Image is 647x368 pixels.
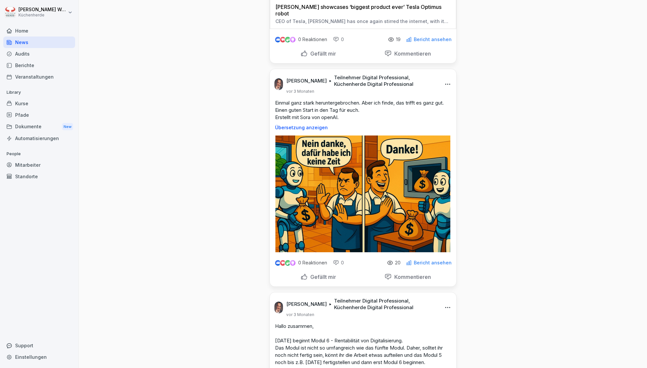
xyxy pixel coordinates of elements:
img: inspiring [290,37,295,42]
a: Automatisierungen [3,133,75,144]
p: 0 Reaktionen [298,260,327,265]
a: DokumenteNew [3,121,75,133]
p: [PERSON_NAME] [286,301,327,307]
p: People [3,149,75,159]
p: CEO of Tesla, [PERSON_NAME] has once again stirred the internet, with its humanoid robot Optimus ... [275,18,451,25]
p: Bericht ansehen [414,260,452,265]
p: Übersetzung anzeigen [275,125,451,130]
a: Standorte [3,171,75,182]
img: like [275,37,280,42]
p: Library [3,87,75,98]
a: Audits [3,48,75,60]
img: inspiring [290,260,295,266]
p: [PERSON_NAME] Wessel [18,7,67,12]
div: New [62,123,73,131]
a: Home [3,25,75,37]
img: celebrate [285,37,291,42]
img: love [280,260,285,265]
a: Veranstaltungen [3,71,75,83]
img: k0gsbux3gqr0xygjoem2j1k3.png [275,135,451,252]
p: Teilnehmer Digital Professional, Küchenherde Digital Professional [334,74,437,87]
img: love [280,37,285,42]
div: 0 [333,259,344,266]
div: Dokumente [3,121,75,133]
img: blkuibim9ggwy8x0ihyxhg17.png [274,302,283,313]
p: Einmal ganz stark heruntergebrochen. Aber ich finde, das trifft es ganz gut. Einen guten Start in... [275,99,451,121]
p: [PERSON_NAME] showcases ‘biggest product ever’ Tesla Optimus robot [275,4,451,17]
p: Teilnehmer Digital Professional, Küchenherde Digital Professional [334,298,437,311]
div: 0 [333,36,344,43]
img: celebrate [285,260,291,266]
p: Bericht ansehen [414,37,452,42]
p: [PERSON_NAME] [286,78,327,84]
p: Küchenherde [18,13,67,17]
p: Gefällt mir [308,274,336,280]
p: 0 Reaktionen [298,37,327,42]
a: Einstellungen [3,351,75,363]
p: Kommentieren [392,274,431,280]
a: News [3,37,75,48]
a: Kurse [3,98,75,109]
p: vor 3 Monaten [286,312,314,317]
p: Kommentieren [392,50,431,57]
a: Pfade [3,109,75,121]
img: blkuibim9ggwy8x0ihyxhg17.png [274,78,283,90]
img: like [275,260,280,265]
a: Berichte [3,60,75,71]
p: vor 3 Monaten [286,89,314,94]
a: Mitarbeiter [3,159,75,171]
div: Support [3,340,75,351]
p: 19 [396,37,401,42]
p: Gefällt mir [308,50,336,57]
p: 20 [395,260,401,265]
